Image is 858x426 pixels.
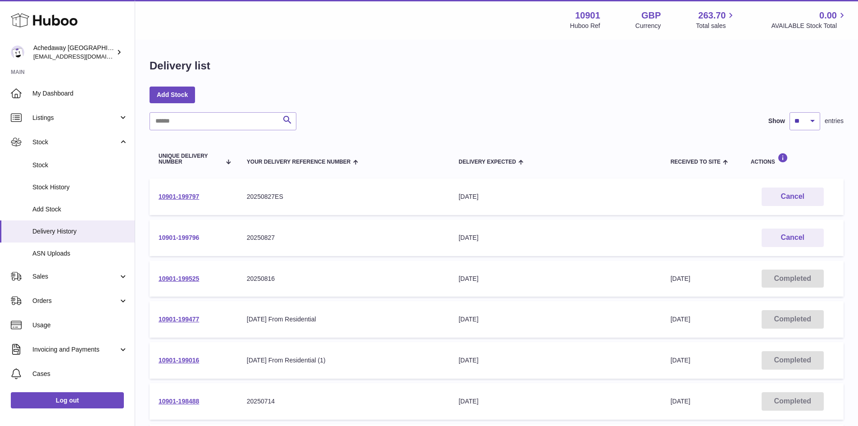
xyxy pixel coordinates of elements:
a: Log out [11,392,124,408]
strong: 10901 [575,9,600,22]
div: [DATE] [459,397,652,406]
span: 263.70 [698,9,726,22]
span: Orders [32,297,118,305]
span: Listings [32,114,118,122]
span: Cases [32,370,128,378]
span: Delivery History [32,227,128,236]
span: entries [825,117,844,125]
a: 10901-199477 [159,316,199,323]
span: My Dashboard [32,89,128,98]
div: 20250827ES [247,192,440,201]
span: Usage [32,321,128,330]
div: 20250714 [247,397,440,406]
div: [DATE] [459,192,652,201]
span: Stock [32,161,128,169]
button: Cancel [762,188,824,206]
span: Unique Delivery Number [159,153,221,165]
span: [DATE] [671,398,690,405]
span: Delivery Expected [459,159,516,165]
strong: GBP [641,9,661,22]
div: Achedaway [GEOGRAPHIC_DATA] [33,44,114,61]
span: Your Delivery Reference Number [247,159,351,165]
a: 10901-199796 [159,234,199,241]
div: [DATE] [459,356,652,365]
div: [DATE] [459,234,652,242]
span: Stock [32,138,118,147]
a: 263.70 Total sales [696,9,736,30]
div: 20250816 [247,275,440,283]
a: Add Stock [150,87,195,103]
button: Cancel [762,229,824,247]
div: Huboo Ref [570,22,600,30]
div: [DATE] From Residential (1) [247,356,440,365]
img: admin@newpb.co.uk [11,46,24,59]
span: AVAILABLE Stock Total [771,22,847,30]
h1: Delivery list [150,59,210,73]
a: 0.00 AVAILABLE Stock Total [771,9,847,30]
span: 0.00 [819,9,837,22]
div: 20250827 [247,234,440,242]
span: [DATE] [671,275,690,282]
span: Sales [32,272,118,281]
span: Total sales [696,22,736,30]
span: [DATE] [671,316,690,323]
div: Currency [636,22,661,30]
div: [DATE] [459,275,652,283]
span: Add Stock [32,205,128,214]
span: Invoicing and Payments [32,345,118,354]
span: Stock History [32,183,128,192]
label: Show [768,117,785,125]
div: Actions [751,153,835,165]
div: [DATE] [459,315,652,324]
span: ASN Uploads [32,249,128,258]
span: Received to Site [671,159,721,165]
span: [DATE] [671,357,690,364]
a: 10901-199525 [159,275,199,282]
a: 10901-199797 [159,193,199,200]
a: 10901-198488 [159,398,199,405]
a: 10901-199016 [159,357,199,364]
div: [DATE] From Residential [247,315,440,324]
span: [EMAIL_ADDRESS][DOMAIN_NAME] [33,53,132,60]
